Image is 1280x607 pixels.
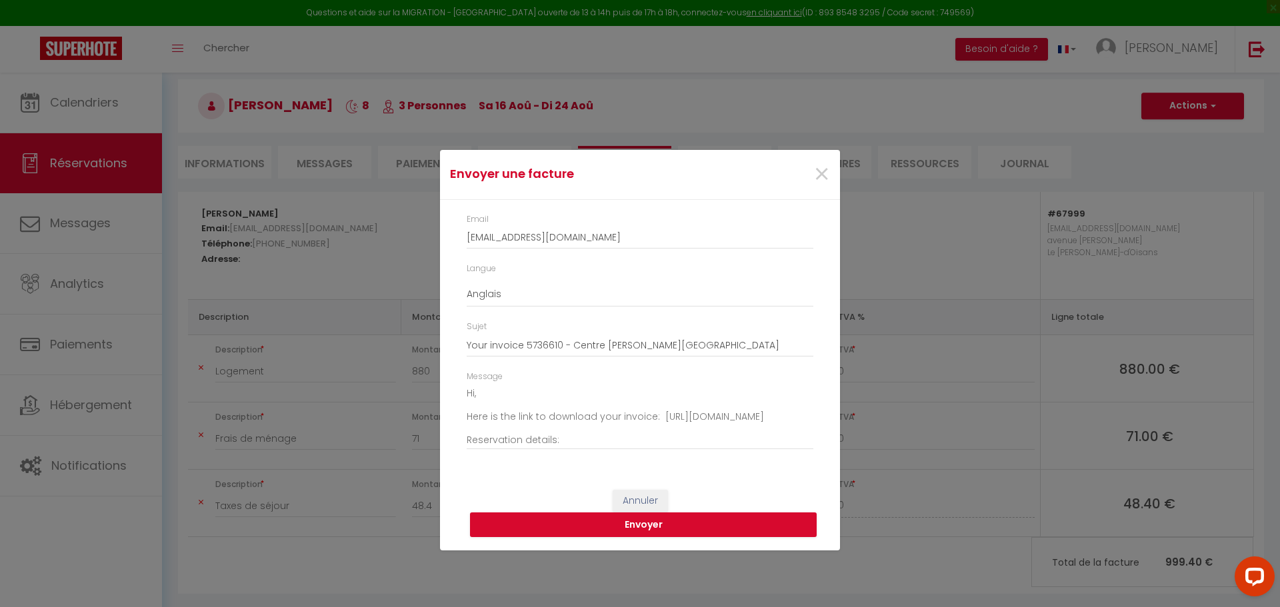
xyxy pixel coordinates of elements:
button: Close [813,161,830,189]
h4: Envoyer une facture [450,165,697,183]
label: Langue [467,263,496,275]
button: Annuler [613,490,668,512]
label: Sujet [467,320,487,333]
span: × [813,155,830,195]
button: Envoyer [470,512,817,538]
label: Email [467,213,489,226]
iframe: LiveChat chat widget [1224,551,1280,607]
label: Message [467,370,503,383]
